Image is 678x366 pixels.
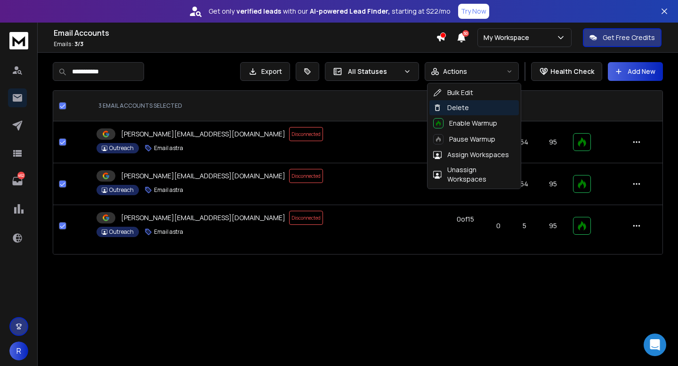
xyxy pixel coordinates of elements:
[109,228,134,236] p: Outreach
[433,165,515,184] div: Unassign Workspaces
[154,186,183,194] p: Email astra
[289,127,323,141] span: Disconnected
[121,129,285,139] p: [PERSON_NAME][EMAIL_ADDRESS][DOMAIN_NAME]
[348,67,400,76] p: All Statuses
[603,33,655,42] p: Get Free Credits
[54,27,436,39] h1: Email Accounts
[433,88,473,97] div: Bulk Edit
[98,102,436,110] div: 3 EMAIL ACCOUNTS SELECTED
[433,150,509,159] div: Assign Workspaces
[9,342,28,360] button: R
[608,62,663,81] button: Add New
[510,121,539,163] td: 54
[510,205,539,247] td: 5
[492,221,504,231] p: 0
[458,4,489,19] button: Try Now
[461,7,486,16] p: Try Now
[510,163,539,205] td: 54
[236,7,281,16] strong: verified leads
[583,28,662,47] button: Get Free Credits
[644,334,666,356] div: Open Intercom Messenger
[209,7,451,16] p: Get only with our starting at $22/mo
[240,62,290,81] button: Export
[9,32,28,49] img: logo
[289,169,323,183] span: Disconnected
[54,40,436,48] p: Emails :
[550,67,594,76] p: Health Check
[484,33,533,42] p: My Workspace
[154,228,183,236] p: Email astra
[539,163,567,205] td: 95
[433,103,469,112] div: Delete
[462,30,469,37] span: 50
[74,40,83,48] span: 3 / 3
[121,171,285,181] p: [PERSON_NAME][EMAIL_ADDRESS][DOMAIN_NAME]
[310,7,390,16] strong: AI-powered Lead Finder,
[109,144,134,152] p: Outreach
[433,118,497,128] div: Enable Warmup
[539,121,567,163] td: 95
[457,215,474,224] div: 0 of 15
[8,172,27,191] a: 462
[17,172,25,179] p: 462
[121,213,285,223] p: [PERSON_NAME][EMAIL_ADDRESS][DOMAIN_NAME]
[289,211,323,225] span: Disconnected
[433,134,495,144] div: Pause Warmup
[154,144,183,152] p: Email astra
[531,62,602,81] button: Health Check
[109,186,134,194] p: Outreach
[443,67,467,76] p: Actions
[539,205,567,247] td: 95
